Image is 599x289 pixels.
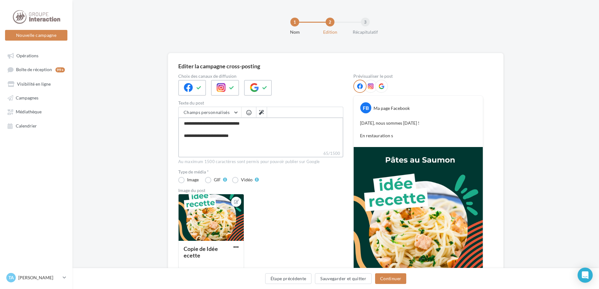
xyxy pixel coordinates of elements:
[265,273,312,284] button: Étape précédente
[241,178,253,182] div: Vidéo
[178,101,343,105] label: Texte du post
[16,123,37,128] span: Calendrier
[345,29,385,35] div: Récapitulatif
[375,273,406,284] button: Continuer
[4,64,69,75] a: Boîte de réception99+
[16,109,42,115] span: Médiathèque
[353,74,483,78] div: Prévisualiser le post
[179,107,241,118] button: Champs personnalisés
[187,178,199,182] div: Image
[290,18,299,26] div: 1
[178,170,343,174] label: Type de média *
[184,245,218,259] div: Copie de Idée ecette
[178,150,343,157] label: 65/1500
[360,120,476,139] p: [DATE], nous sommes [DATE] ! En restauration s
[4,120,69,131] a: Calendrier
[315,273,372,284] button: Sauvegarder et quitter
[16,67,52,72] span: Boîte de réception
[4,78,69,89] a: Visibilité en ligne
[374,105,410,111] div: Ma page Facebook
[360,102,371,113] div: FB
[4,92,69,103] a: Campagnes
[17,81,51,87] span: Visibilité en ligne
[55,67,65,72] div: 99+
[326,18,334,26] div: 2
[18,275,60,281] p: [PERSON_NAME]
[4,50,69,61] a: Opérations
[4,106,69,117] a: Médiathèque
[275,29,315,35] div: Nom
[214,178,221,182] div: GIF
[16,53,38,58] span: Opérations
[9,275,14,281] span: TA
[178,188,343,193] div: Image du post
[16,95,38,100] span: Campagnes
[578,268,593,283] div: Open Intercom Messenger
[361,18,370,26] div: 3
[184,110,230,115] span: Champs personnalisés
[178,159,343,165] div: Au maximum 1500 caractères sont permis pour pouvoir publier sur Google
[178,63,260,69] div: Editer la campagne cross-posting
[178,74,343,78] label: Choix des canaux de diffusion
[5,30,67,41] button: Nouvelle campagne
[5,272,67,284] a: TA [PERSON_NAME]
[310,29,350,35] div: Edition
